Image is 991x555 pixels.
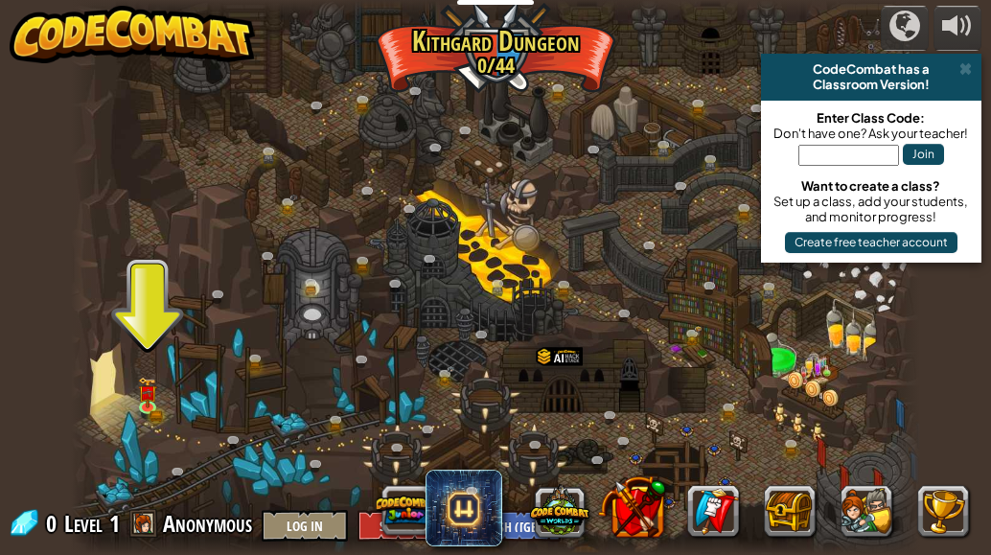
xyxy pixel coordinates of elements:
div: Want to create a class? [771,178,972,194]
span: 0 [46,508,62,539]
button: Adjust volume [933,6,981,51]
div: Enter Class Code: [771,110,972,126]
div: Don't have one? Ask your teacher! [771,126,972,141]
button: Log In [262,510,348,542]
button: Create free teacher account [785,232,957,253]
div: Classroom Version! [769,77,974,92]
img: portrait.png [142,389,153,398]
div: Set up a class, add your students, and monitor progress! [771,194,972,224]
span: Level [64,508,103,540]
button: Join [903,144,944,165]
span: Anonymous [163,508,252,539]
button: Sign Up [357,510,444,542]
img: portrait.png [289,194,298,200]
span: 1 [109,508,120,539]
div: CodeCombat has a [769,61,974,77]
img: CodeCombat - Learn how to code by playing a game [10,6,255,63]
img: portrait.png [694,325,703,332]
img: level-banner-unlock.png [138,377,157,408]
img: portrait.png [447,366,455,373]
button: Campaigns [881,6,929,51]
